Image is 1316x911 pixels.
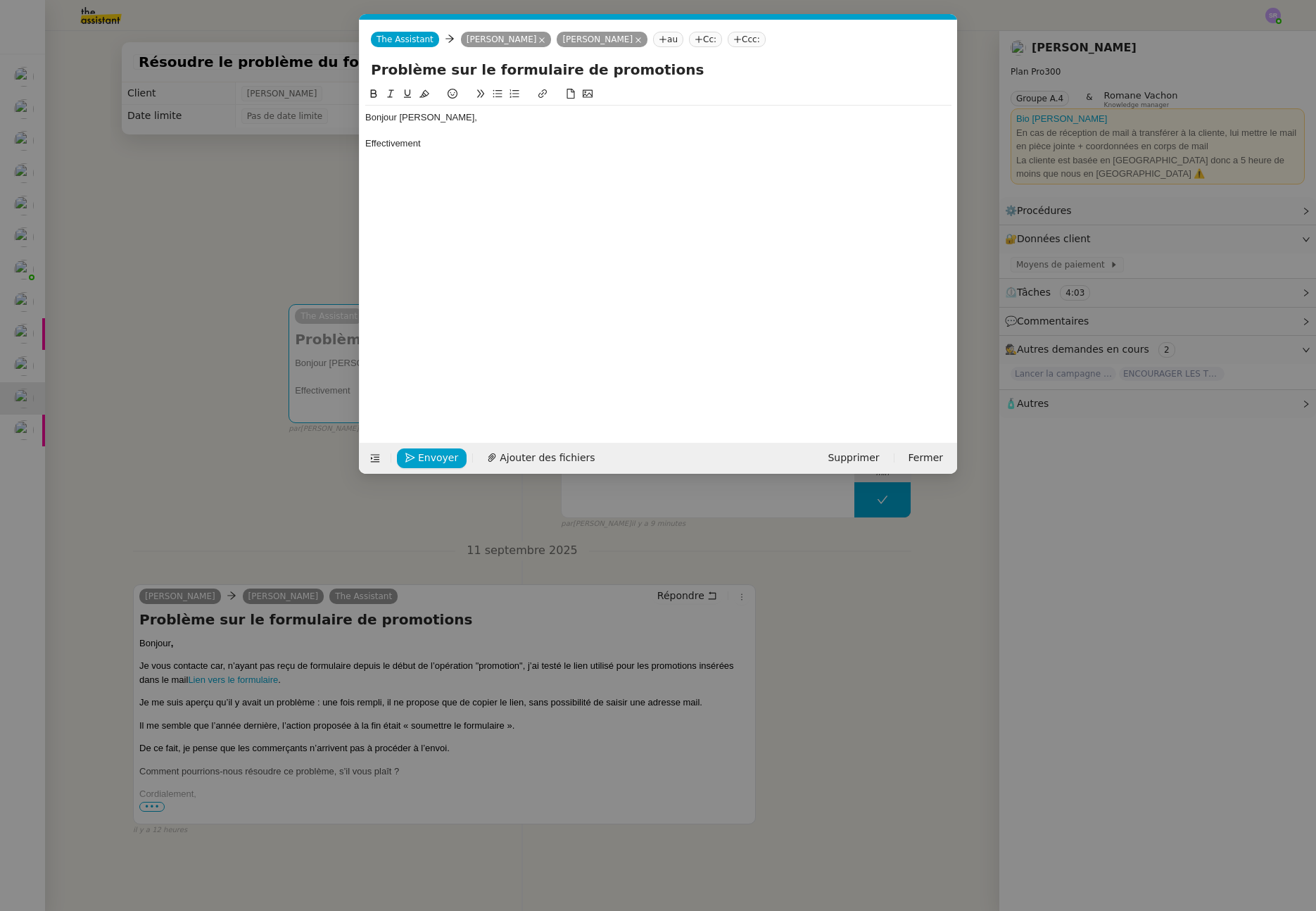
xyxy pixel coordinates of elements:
nz-tag: au [653,32,683,47]
span: Envoyer [418,450,458,466]
span: Supprimer [828,450,879,466]
button: Ajouter des fichiers [479,448,603,468]
nz-tag: [PERSON_NAME] [461,32,552,47]
div: Bonjour [PERSON_NAME], [365,111,951,124]
nz-tag: [PERSON_NAME] [557,32,647,47]
span: The Assistant [377,34,434,44]
nz-tag: Ccc: [728,32,766,47]
nz-tag: Cc: [689,32,722,47]
button: Supprimer [819,448,887,468]
div: Effectivement [365,137,951,150]
input: Subject [371,59,946,80]
button: Fermer [900,448,951,468]
span: Ajouter des fichiers [500,450,595,466]
button: Envoyer [397,448,467,468]
span: Fermer [909,450,943,466]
